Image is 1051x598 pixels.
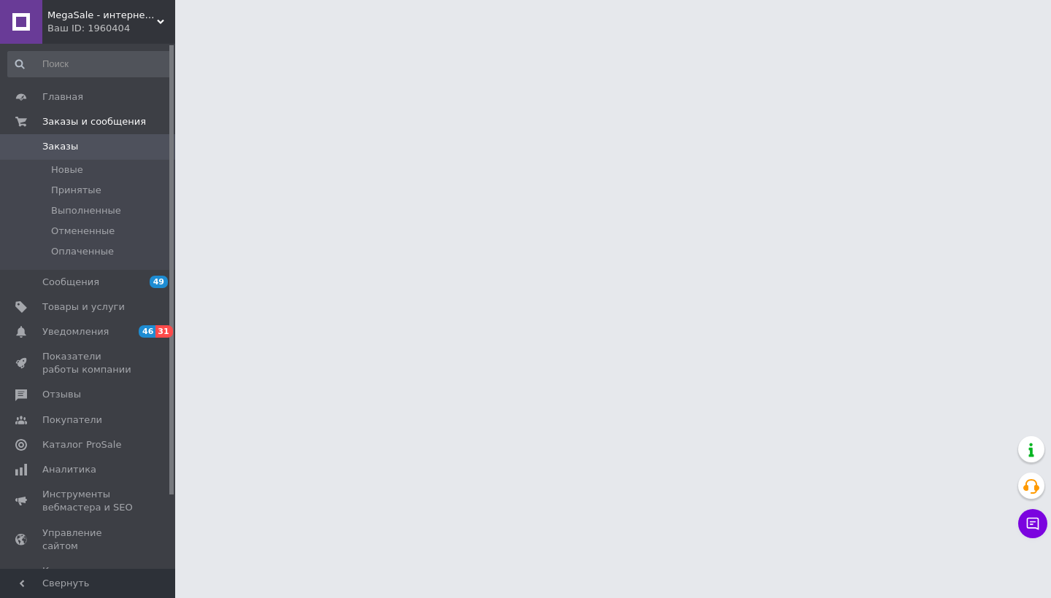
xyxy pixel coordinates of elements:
[51,204,121,217] span: Выполненные
[42,90,83,104] span: Главная
[42,300,125,314] span: Товары и услуги
[42,115,146,128] span: Заказы и сообщения
[42,564,135,591] span: Кошелек компании
[42,388,81,401] span: Отзывы
[42,488,135,514] span: Инструменты вебмастера и SEO
[42,413,102,427] span: Покупатели
[51,184,101,197] span: Принятые
[42,276,99,289] span: Сообщения
[42,350,135,376] span: Показатели работы компании
[7,51,172,77] input: Поиск
[47,22,175,35] div: Ваш ID: 1960404
[155,325,172,338] span: 31
[42,438,121,451] span: Каталог ProSale
[42,325,109,338] span: Уведомления
[51,245,114,258] span: Оплаченные
[51,163,83,176] span: Новые
[139,325,155,338] span: 46
[42,527,135,553] span: Управление сайтом
[51,225,115,238] span: Отмененные
[1018,509,1047,538] button: Чат с покупателем
[42,463,96,476] span: Аналитика
[150,276,168,288] span: 49
[42,140,78,153] span: Заказы
[47,9,157,22] span: MegaSale - интернет-супермаркет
